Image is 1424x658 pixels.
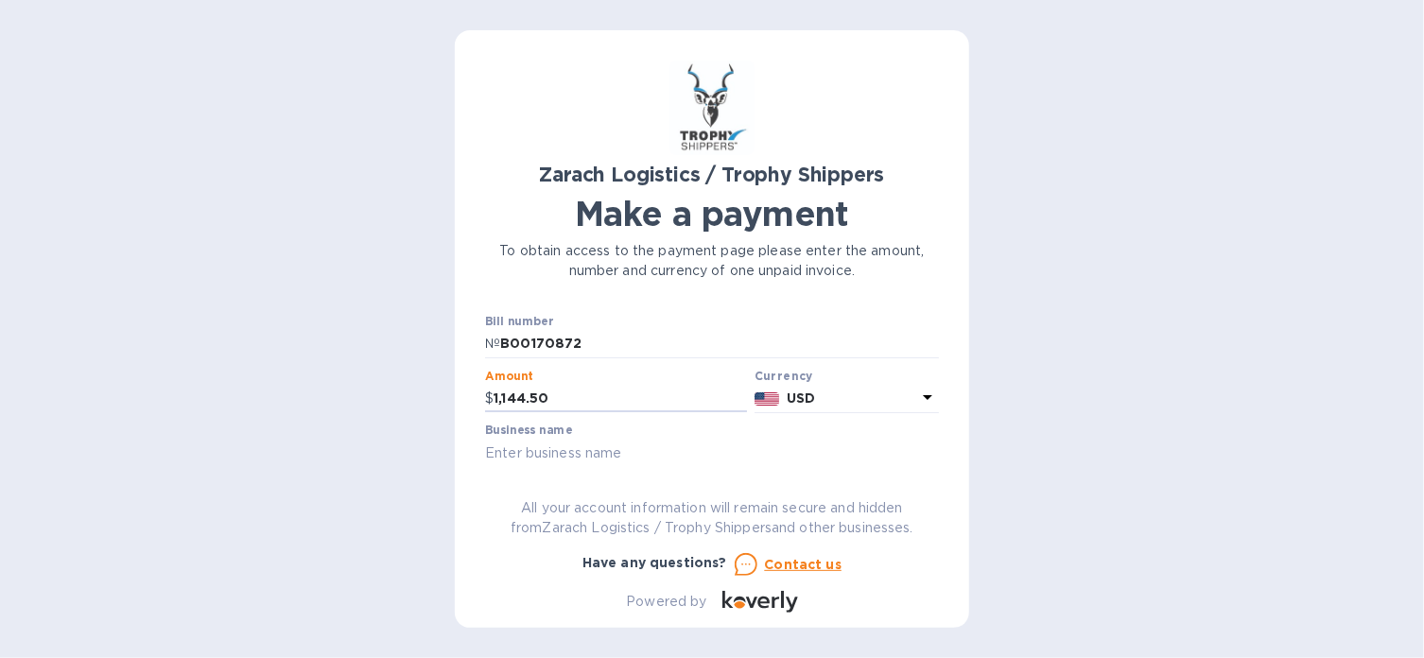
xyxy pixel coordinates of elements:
[539,163,884,186] b: Zarach Logistics / Trophy Shippers
[787,390,815,406] b: USD
[485,241,939,281] p: To obtain access to the payment page please enter the amount, number and currency of one unpaid i...
[485,498,939,538] p: All your account information will remain secure and hidden from Zarach Logistics / Trophy Shipper...
[485,425,572,437] label: Business name
[500,330,939,358] input: Enter bill number
[755,369,813,383] b: Currency
[485,389,494,408] p: $
[626,592,706,612] p: Powered by
[582,555,727,570] b: Have any questions?
[485,194,939,234] h1: Make a payment
[765,557,842,572] u: Contact us
[485,334,500,354] p: №
[755,392,780,406] img: USD
[485,371,533,382] label: Amount
[485,439,939,467] input: Enter business name
[494,385,747,413] input: 0.00
[485,317,553,328] label: Bill number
